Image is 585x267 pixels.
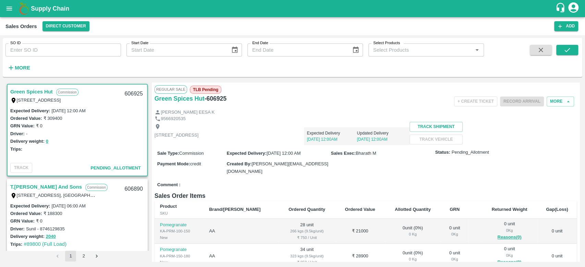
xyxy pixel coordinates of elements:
[26,131,27,136] label: -
[284,259,330,265] div: ₹ 850 / Unit
[356,151,376,156] span: Bharath M
[26,226,65,231] label: Sunil - 8746129835
[51,108,85,113] label: [DATE] 12:00 AM
[547,97,574,106] button: More
[10,234,45,239] label: Delivery weight:
[390,250,436,263] div: 0 unit ( 0 %)
[10,40,21,46] label: SO ID
[51,203,85,208] label: [DATE] 06:00 AM
[10,139,45,144] label: Delivery weight:
[487,227,532,233] div: 0 Kg
[209,207,260,212] b: Brand/[PERSON_NAME]
[160,234,198,241] div: New
[452,149,489,156] span: Pending_Allotment
[46,138,48,145] button: 0
[10,226,25,231] label: Driver:
[370,46,471,54] input: Select Products
[228,43,241,56] button: Choose date
[160,246,198,253] p: Pomegranate
[10,203,50,208] label: Expected Delivery :
[160,210,198,216] div: SKU
[56,89,78,96] p: Commission
[336,219,385,244] td: ₹ 21000
[446,231,463,237] div: 0 Kg
[227,161,328,174] span: [PERSON_NAME][EMAIL_ADDRESS][DOMAIN_NAME]
[390,225,436,238] div: 0 unit ( 0 %)
[227,151,266,156] label: Expected Delivery :
[65,251,76,262] button: page 1
[160,253,198,259] div: KA-PRM-150-180
[43,211,62,216] label: ₹ 188300
[160,204,177,209] b: Product
[5,22,37,31] div: Sales Orders
[15,65,30,71] strong: More
[10,123,35,128] label: GRN Value:
[267,151,301,156] span: [DATE] 12:00 AM
[190,86,221,94] span: TLB Pending
[46,233,56,241] button: 2040
[390,256,436,262] div: 0 Kg
[446,250,463,263] div: 0 unit
[500,98,544,104] span: Please dispatch the trip before ending
[10,108,50,113] label: Expected Delivery :
[205,94,227,103] h6: - 606925
[126,43,226,56] input: Start Date
[10,211,42,216] label: Ordered Value:
[435,149,450,156] label: Status:
[120,181,147,197] div: 606890
[331,151,356,156] label: Sales Exec :
[10,131,25,136] label: Driver:
[395,207,431,212] b: Allotted Quantity
[42,21,89,31] button: Select DC
[554,21,578,31] button: Add
[160,222,198,228] p: Pomegranate
[155,94,205,103] a: Green Spices Hut
[160,259,198,265] div: New
[247,43,346,56] input: End Date
[357,136,407,142] p: [DATE] 12:00AM
[410,122,462,132] button: Track Shipment
[473,46,482,54] button: Open
[284,253,330,259] div: 323 kgs (9.5kg/unit)
[307,136,357,142] p: [DATE] 12:00AM
[487,258,532,266] button: Reasons(0)
[357,130,407,136] p: Updated Delivery
[43,116,62,121] label: ₹ 309400
[24,241,66,247] a: #89800 (Full Load)
[446,225,463,238] div: 0 unit
[390,231,436,237] div: 0 Kg
[85,184,108,191] p: Commission
[36,123,42,128] label: ₹ 0
[161,116,185,122] p: 9566920535
[36,218,42,224] label: ₹ 0
[284,234,330,241] div: ₹ 750 / Unit
[5,43,121,56] input: Enter SO ID
[289,207,325,212] b: Ordered Quantity
[567,1,580,16] div: account of current user
[373,40,400,46] label: Select Products
[160,228,198,234] div: KA-PRM-100-150
[537,219,577,244] td: 0 unit
[157,151,179,156] label: Sale Type :
[446,256,463,262] div: 0 Kg
[487,246,532,266] div: 0 unit
[10,87,53,96] a: Green Spices Hut
[492,207,527,212] b: Returned Weight
[487,233,532,241] button: Reasons(0)
[450,207,460,212] b: GRN
[345,207,375,212] b: Ordered Value
[10,147,22,152] label: Trips:
[161,109,215,116] p: [PERSON_NAME] EESA K
[10,182,82,191] a: T.[PERSON_NAME] And Sons
[349,43,362,56] button: Choose date
[284,228,330,234] div: 266 kgs (9.5kg/unit)
[252,40,268,46] label: End Date
[51,251,103,262] nav: pagination navigation
[487,221,532,241] div: 0 unit
[120,86,147,102] div: 606925
[155,85,187,93] span: Regular Sale
[190,161,201,166] span: credit
[1,1,17,16] button: open drawer
[31,5,69,12] b: Supply Chain
[10,218,35,224] label: GRN Value:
